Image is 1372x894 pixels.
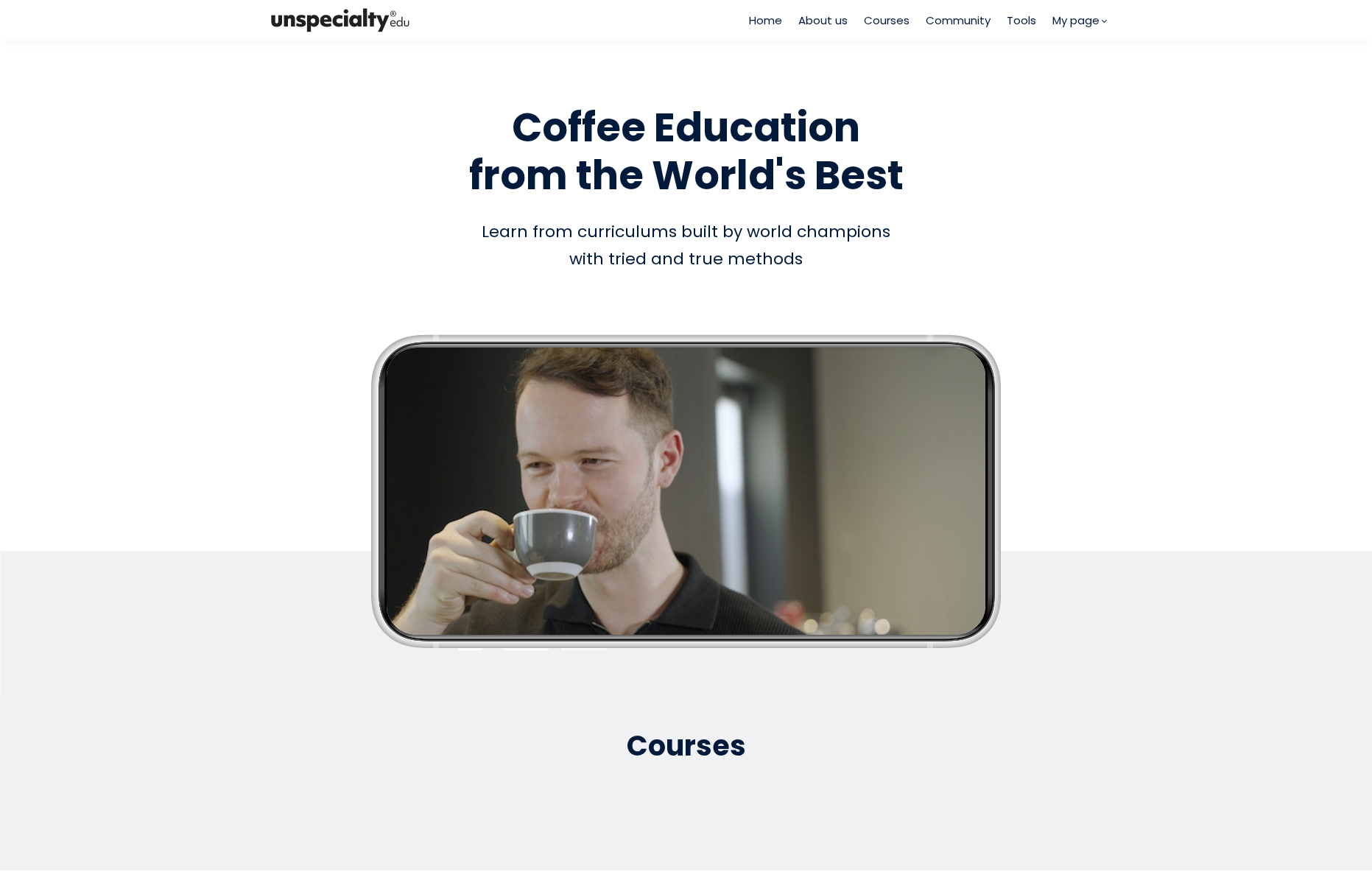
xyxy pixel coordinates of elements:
h2: Courses [267,728,1106,764]
h1: Coffee Education from the World's Best [267,104,1106,200]
a: Community [926,12,991,29]
a: Home [749,12,782,29]
div: Learn from curriculums built by world champions with tried and true methods [267,218,1106,273]
a: My page [1052,12,1106,29]
a: Tools [1007,12,1036,29]
a: Courses [864,12,910,29]
img: bc390a18feecddb333977e298b3a00a1.png [267,5,414,35]
span: My page [1052,12,1100,29]
a: About us [798,12,848,29]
